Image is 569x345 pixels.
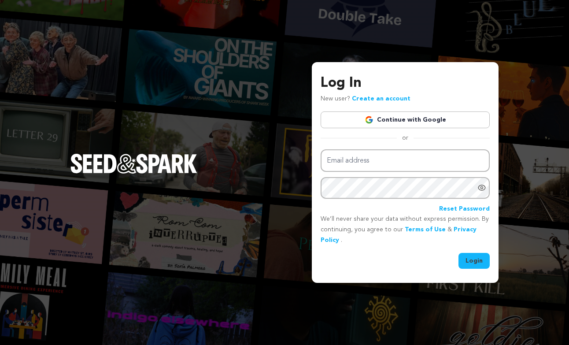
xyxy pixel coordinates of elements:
input: Email address [321,149,490,172]
h3: Log In [321,73,490,94]
a: Terms of Use [405,226,446,233]
img: Seed&Spark Logo [70,154,197,173]
span: or [397,134,414,142]
a: Seed&Spark Homepage [70,154,197,191]
a: Privacy Policy [321,226,477,243]
a: Reset Password [439,204,490,215]
p: We’ll never share your data without express permission. By continuing, you agree to our & . [321,214,490,245]
a: Create an account [352,96,410,102]
p: New user? [321,94,410,104]
a: Show password as plain text. Warning: this will display your password on the screen. [477,183,486,192]
button: Login [458,253,490,269]
a: Continue with Google [321,111,490,128]
img: Google logo [365,115,373,124]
